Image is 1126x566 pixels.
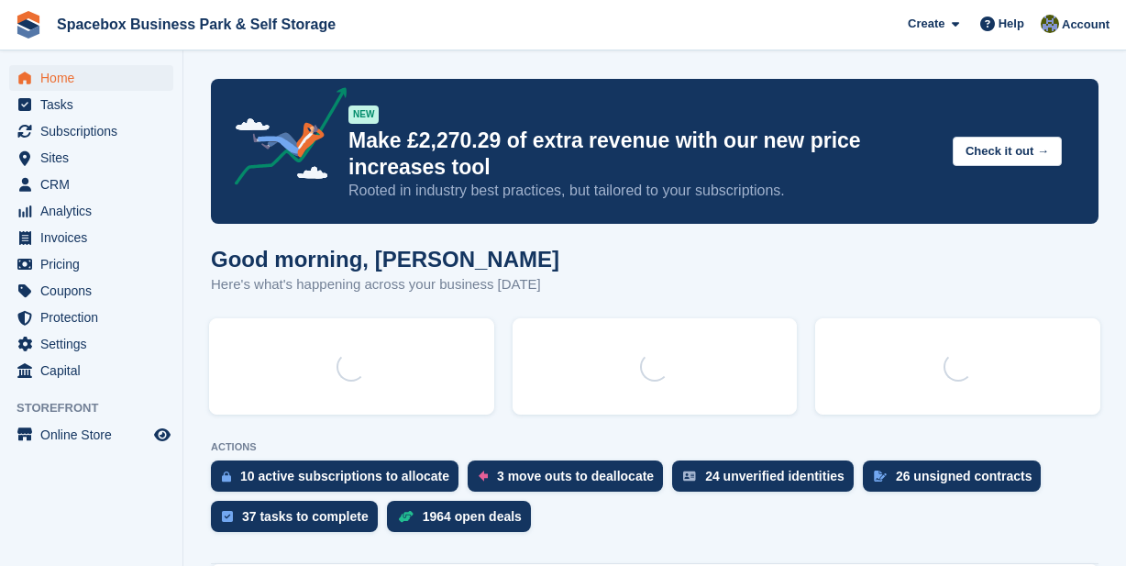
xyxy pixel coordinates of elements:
div: NEW [348,105,379,124]
a: menu [9,358,173,383]
img: task-75834270c22a3079a89374b754ae025e5fb1db73e45f91037f5363f120a921f8.svg [222,511,233,522]
a: 1964 open deals [387,501,540,541]
span: Storefront [17,399,182,417]
a: menu [9,198,173,224]
img: move_outs_to_deallocate_icon-f764333ba52eb49d3ac5e1228854f67142a1ed5810a6f6cc68b1a99e826820c5.svg [479,471,488,482]
a: 10 active subscriptions to allocate [211,461,468,501]
a: Preview store [151,424,173,446]
span: Subscriptions [40,118,150,144]
p: Rooted in industry best practices, but tailored to your subscriptions. [348,181,938,201]
span: Invoices [40,225,150,250]
p: Make £2,270.29 of extra revenue with our new price increases tool [348,128,938,181]
a: 24 unverified identities [672,461,863,501]
div: 1964 open deals [423,509,522,524]
button: Check it out → [953,137,1062,167]
span: Account [1062,16,1109,34]
span: Protection [40,305,150,330]
a: menu [9,92,173,117]
img: sahil [1041,15,1059,33]
span: Settings [40,331,150,357]
p: Here's what's happening across your business [DATE] [211,274,559,295]
img: verify_identity-adf6edd0f0f0b5bbfe63781bf79b02c33cf7c696d77639b501bdc392416b5a36.svg [683,471,696,482]
img: contract_signature_icon-13c848040528278c33f63329250d36e43548de30e8caae1d1a13099fd9432cc5.svg [874,471,887,482]
a: menu [9,225,173,250]
span: Capital [40,358,150,383]
span: Help [999,15,1024,33]
a: 26 unsigned contracts [863,461,1051,501]
a: 3 move outs to deallocate [468,461,672,501]
a: menu [9,172,173,197]
span: CRM [40,172,150,197]
img: active_subscription_to_allocate_icon-d502201f5373d7db506a760aba3b589e785aa758c864c3986d89f69b8ff3... [222,471,231,483]
a: menu [9,145,173,171]
img: stora-icon-8386f47178a22dfd0bd8f6a31ec36ba5ce8667c1dd55bd0f319d3a0aa187defe.svg [15,11,42,39]
span: Analytics [40,198,150,224]
a: menu [9,65,173,91]
span: Home [40,65,150,91]
a: menu [9,331,173,357]
a: 37 tasks to complete [211,501,387,541]
a: menu [9,118,173,144]
a: Spacebox Business Park & Self Storage [50,9,343,39]
a: menu [9,251,173,277]
span: Pricing [40,251,150,277]
span: Coupons [40,278,150,304]
h1: Good morning, [PERSON_NAME] [211,247,559,272]
span: Create [908,15,944,33]
div: 3 move outs to deallocate [497,469,654,483]
img: price-adjustments-announcement-icon-8257ccfd72463d97f412b2fc003d46551f7dbcb40ab6d574587a9cd5c0d94... [219,87,348,192]
div: 26 unsigned contracts [896,469,1032,483]
a: menu [9,422,173,448]
span: Online Store [40,422,150,448]
div: 24 unverified identities [705,469,844,483]
a: menu [9,278,173,304]
span: Tasks [40,92,150,117]
span: Sites [40,145,150,171]
div: 37 tasks to complete [242,509,369,524]
a: menu [9,305,173,330]
p: ACTIONS [211,441,1098,453]
div: 10 active subscriptions to allocate [240,469,449,483]
img: deal-1b604bf984904fb50ccaf53a9ad4b4a5d6e5aea283cecdc64d6e3604feb123c2.svg [398,510,414,523]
